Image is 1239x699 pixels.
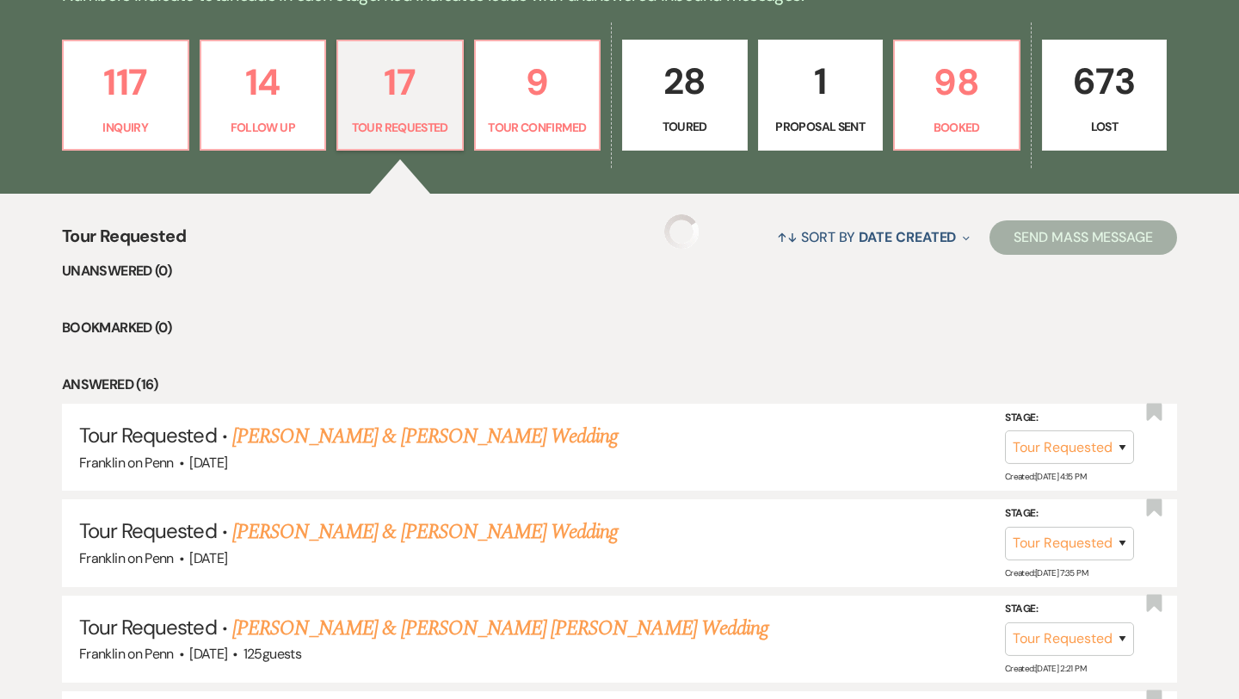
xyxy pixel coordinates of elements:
span: [DATE] [189,549,227,567]
span: Tour Requested [79,422,217,448]
a: [PERSON_NAME] & [PERSON_NAME] Wedding [232,517,618,547]
p: Toured [633,117,737,136]
li: Unanswered (0) [62,260,1177,282]
p: Lost [1053,117,1156,136]
span: Franklin on Penn [79,645,174,663]
p: 98 [905,53,1008,111]
p: Follow Up [212,118,315,137]
p: Tour Requested [348,118,452,137]
span: Tour Requested [79,517,217,544]
span: Created: [DATE] 4:15 PM [1005,471,1086,482]
p: 9 [486,53,589,111]
span: [DATE] [189,645,227,663]
label: Stage: [1005,409,1134,428]
p: 28 [633,53,737,110]
a: 117Inquiry [62,40,189,152]
span: Tour Requested [79,614,217,640]
p: Booked [905,118,1008,137]
p: Tour Confirmed [486,118,589,137]
a: [PERSON_NAME] & [PERSON_NAME] Wedding [232,421,618,452]
a: 9Tour Confirmed [474,40,601,152]
span: ↑↓ [777,228,798,246]
p: 117 [74,53,177,111]
span: Franklin on Penn [79,454,174,472]
li: Bookmarked (0) [62,317,1177,339]
p: 17 [348,53,452,111]
p: Inquiry [74,118,177,137]
span: Created: [DATE] 7:35 PM [1005,567,1088,578]
a: 98Booked [893,40,1020,152]
span: Date Created [859,228,956,246]
img: loading spinner [664,214,699,249]
span: [DATE] [189,454,227,472]
a: 673Lost [1042,40,1168,152]
p: 14 [212,53,315,111]
label: Stage: [1005,600,1134,619]
a: 1Proposal Sent [758,40,884,152]
span: Franklin on Penn [79,549,174,567]
p: 673 [1053,53,1156,110]
li: Answered (16) [62,374,1177,396]
a: 14Follow Up [200,40,327,152]
button: Sort By Date Created [770,214,977,260]
a: 28Toured [622,40,748,152]
a: 17Tour Requested [336,40,464,152]
span: Created: [DATE] 2:21 PM [1005,663,1086,674]
label: Stage: [1005,504,1134,523]
span: Tour Requested [62,223,186,260]
a: [PERSON_NAME] & [PERSON_NAME] [PERSON_NAME] Wedding [232,613,768,644]
span: 125 guests [243,645,301,663]
p: 1 [769,53,872,110]
p: Proposal Sent [769,117,872,136]
button: Send Mass Message [989,220,1177,255]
